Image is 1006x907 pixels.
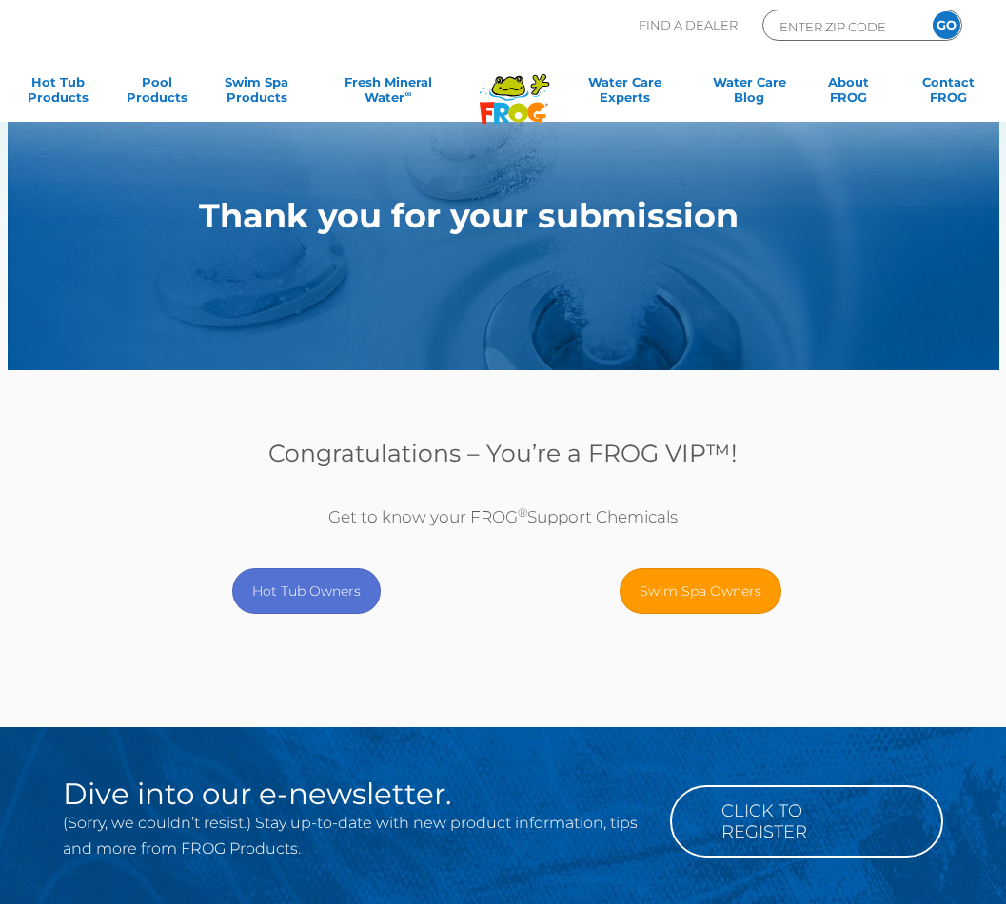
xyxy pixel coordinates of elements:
[933,11,960,39] input: GO
[218,74,295,112] a: Swim SpaProducts
[778,15,906,37] input: Zip Code Form
[46,197,893,235] h1: Thank you for your submission
[232,568,381,614] a: Hot Tub Owners
[639,10,738,41] p: Find A Dealer
[109,440,898,466] h3: Congratulations – You’re a FROG VIP™!
[63,779,644,810] h2: Dive into our e-newsletter.
[910,74,987,112] a: ContactFROG
[562,74,688,112] a: Water CareExperts
[710,74,787,112] a: Water CareBlog
[404,89,411,99] sup: ∞
[810,74,887,112] a: AboutFROG
[318,74,459,112] a: Fresh MineralWater∞
[469,49,560,125] img: Frog Products Logo
[670,785,944,858] a: Click to Register
[19,74,96,112] a: Hot TubProducts
[63,810,644,861] p: (Sorry, we couldn’t resist.) Stay up-to-date with new product information, tips and more from FRO...
[109,504,898,529] p: Get to know your FROG Support Chemicals
[518,505,527,520] sup: ®
[620,568,781,614] a: Swim Spa Owners
[119,74,196,112] a: PoolProducts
